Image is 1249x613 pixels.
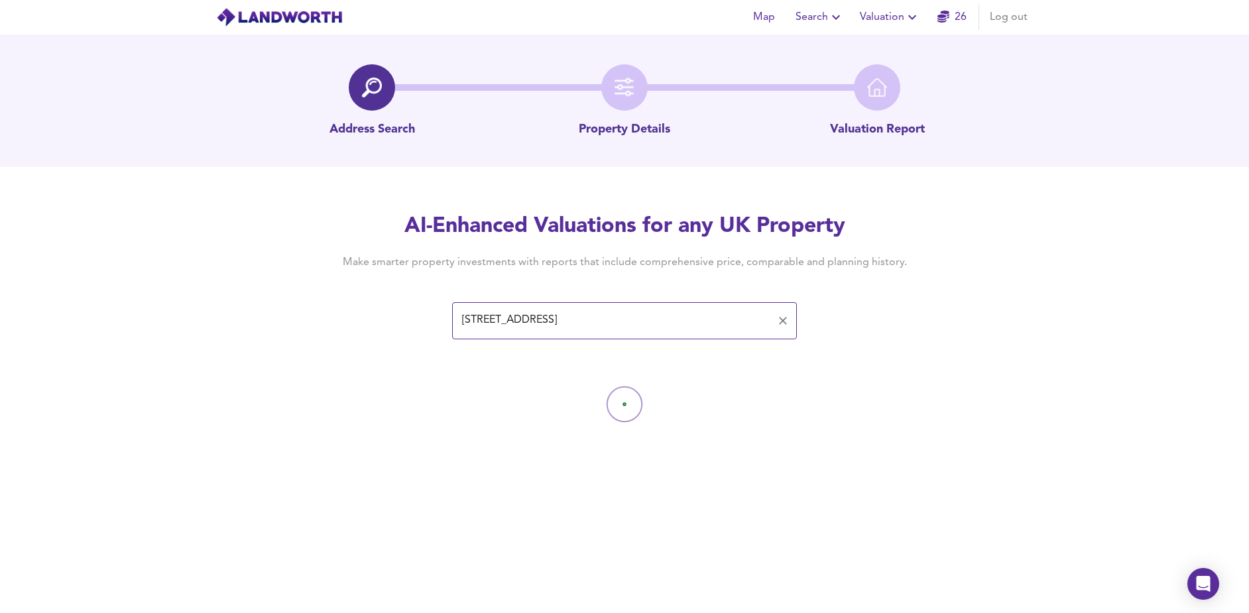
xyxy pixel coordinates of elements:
[855,4,925,30] button: Valuation
[322,212,927,241] h2: AI-Enhanced Valuations for any UK Property
[984,4,1033,30] button: Log out
[860,8,920,27] span: Valuation
[790,4,849,30] button: Search
[329,121,415,139] p: Address Search
[830,121,925,139] p: Valuation Report
[615,78,634,97] img: filter-icon
[458,308,771,333] input: Enter a postcode to start...
[937,8,967,27] a: 26
[1187,568,1219,600] div: Open Intercom Messenger
[743,4,785,30] button: Map
[579,121,670,139] p: Property Details
[558,338,691,471] img: Loading...
[990,8,1028,27] span: Log out
[216,7,343,27] img: logo
[322,255,927,270] h4: Make smarter property investments with reports that include comprehensive price, comparable and p...
[362,78,382,97] img: search-icon
[774,311,792,330] button: Clear
[867,78,887,97] img: home-icon
[796,8,844,27] span: Search
[748,8,780,27] span: Map
[931,4,973,30] button: 26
